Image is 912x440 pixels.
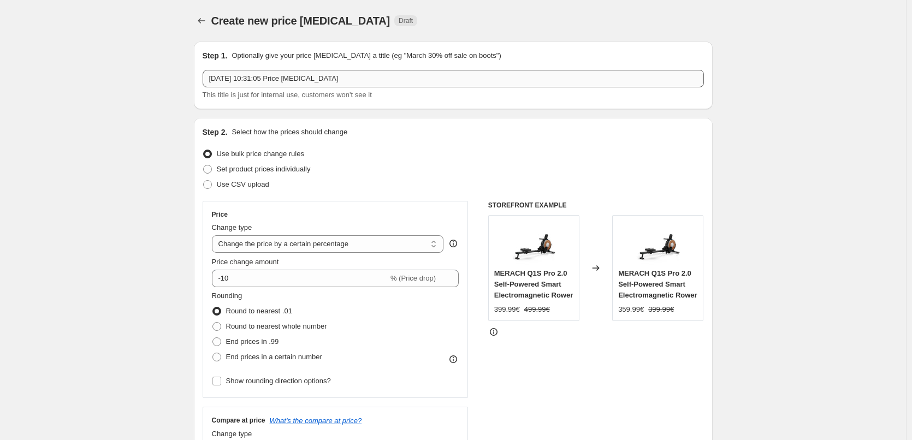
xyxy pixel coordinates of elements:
h2: Step 1. [203,50,228,61]
span: Change type [212,223,252,231]
span: Rounding [212,292,242,300]
span: MERACH Q1S Pro 2.0 Self-Powered Smart Electromagnetic Rower [618,269,697,299]
span: % (Price drop) [390,274,436,282]
span: This title is just for internal use, customers won't see it [203,91,372,99]
h3: Compare at price [212,416,265,425]
span: Change type [212,430,252,438]
strike: 399.99€ [648,304,674,315]
div: 359.99€ [618,304,644,315]
div: help [448,238,459,249]
img: R02B9_80x.jpg [512,221,555,265]
div: 399.99€ [494,304,520,315]
h3: Price [212,210,228,219]
span: Use bulk price change rules [217,150,304,158]
span: MERACH Q1S Pro 2.0 Self-Powered Smart Electromagnetic Rower [494,269,573,299]
span: Draft [399,16,413,25]
button: Price change jobs [194,13,209,28]
span: Price change amount [212,258,279,266]
p: Select how the prices should change [232,127,347,138]
button: What's the compare at price? [270,417,362,425]
span: Set product prices individually [217,165,311,173]
span: Round to nearest whole number [226,322,327,330]
span: Use CSV upload [217,180,269,188]
h6: STOREFRONT EXAMPLE [488,201,704,210]
input: 30% off holiday sale [203,70,704,87]
span: End prices in .99 [226,337,279,346]
img: R02B9_80x.jpg [636,221,680,265]
span: End prices in a certain number [226,353,322,361]
strike: 499.99€ [524,304,550,315]
span: Create new price [MEDICAL_DATA] [211,15,390,27]
span: Round to nearest .01 [226,307,292,315]
p: Optionally give your price [MEDICAL_DATA] a title (eg "March 30% off sale on boots") [232,50,501,61]
input: -15 [212,270,388,287]
h2: Step 2. [203,127,228,138]
span: Show rounding direction options? [226,377,331,385]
